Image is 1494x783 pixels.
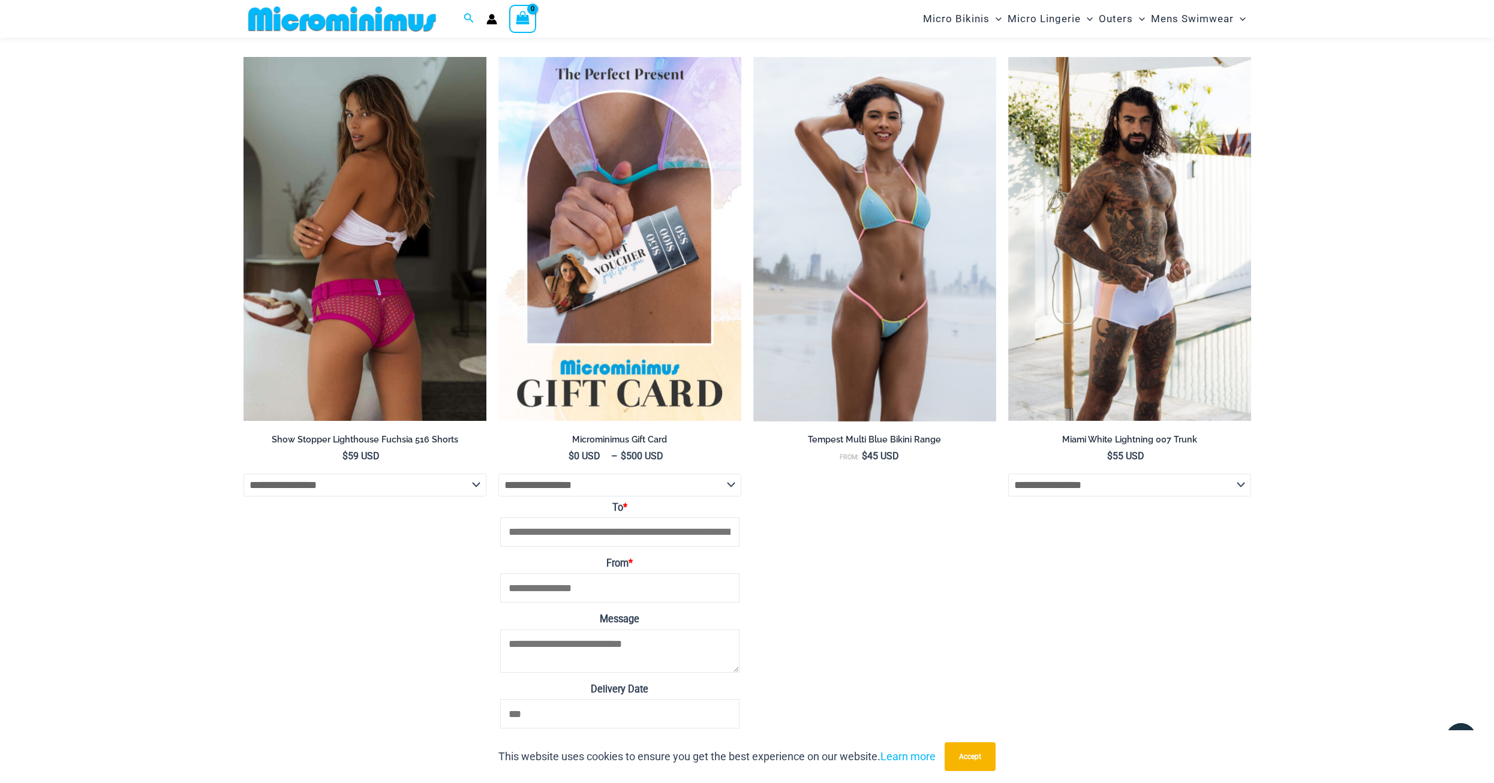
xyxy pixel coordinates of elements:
[342,450,380,462] bdi: 59 USD
[498,434,741,450] a: Microminimus Gift Card
[880,750,936,763] a: Learn more
[500,610,740,629] label: Message
[569,450,600,462] bdi: 0 USD
[1133,4,1145,34] span: Menu Toggle
[1234,4,1246,34] span: Menu Toggle
[629,558,633,569] abbr: Required field
[753,57,996,421] img: Tempest Multi Blue 312 Top 456 Bottom 01
[1008,434,1251,450] a: Miami White Lightning 007 Trunk
[753,434,996,445] h2: Tempest Multi Blue Bikini Range
[920,4,1005,34] a: Micro BikinisMenu ToggleMenu Toggle
[500,498,740,517] label: To
[1008,57,1251,421] a: Miami White Lightning 007 Trunk 12Miami White Lightning 007 Trunk 14Miami White Lightning 007 Tru...
[1107,450,1113,462] span: $
[621,450,626,462] span: $
[244,5,441,32] img: MM SHOP LOGO FLAT
[1081,4,1093,34] span: Menu Toggle
[840,453,859,461] span: From:
[623,502,627,513] abbr: Required field
[244,434,486,445] h2: Show Stopper Lighthouse Fuchsia 516 Shorts
[1005,4,1096,34] a: Micro LingerieMenu ToggleMenu Toggle
[753,434,996,450] a: Tempest Multi Blue Bikini Range
[1107,450,1144,462] bdi: 55 USD
[862,450,867,462] span: $
[464,11,474,26] a: Search icon link
[923,4,990,34] span: Micro Bikinis
[498,450,741,463] span: –
[498,57,741,421] img: Featured Gift Card
[509,5,537,32] a: View Shopping Cart, empty
[500,554,740,573] label: From
[569,450,574,462] span: $
[498,434,741,445] h2: Microminimus Gift Card
[244,57,486,421] img: Lighthouse Fuchsia 516 Shorts 05
[500,680,740,699] label: Delivery Date
[498,748,936,766] p: This website uses cookies to ensure you get the best experience on our website.
[753,57,996,421] a: Tempest Multi Blue 312 Top 456 Bottom 01Tempest Multi Blue 312 Top 456 Bottom 02Tempest Multi Blu...
[918,2,1251,36] nav: Site Navigation
[486,14,497,25] a: Account icon link
[342,450,348,462] span: $
[621,450,663,462] bdi: 500 USD
[1148,4,1249,34] a: Mens SwimwearMenu ToggleMenu Toggle
[244,57,486,421] a: Lighthouse Fuchsia 516 Shorts 04Lighthouse Fuchsia 516 Shorts 05Lighthouse Fuchsia 516 Shorts 05
[1099,4,1133,34] span: Outers
[862,450,899,462] bdi: 45 USD
[1008,4,1081,34] span: Micro Lingerie
[1096,4,1148,34] a: OutersMenu ToggleMenu Toggle
[1151,4,1234,34] span: Mens Swimwear
[1008,434,1251,445] h2: Miami White Lightning 007 Trunk
[1008,57,1251,421] img: Miami White Lightning 007 Trunk 12
[990,4,1002,34] span: Menu Toggle
[244,434,486,450] a: Show Stopper Lighthouse Fuchsia 516 Shorts
[945,742,996,771] button: Accept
